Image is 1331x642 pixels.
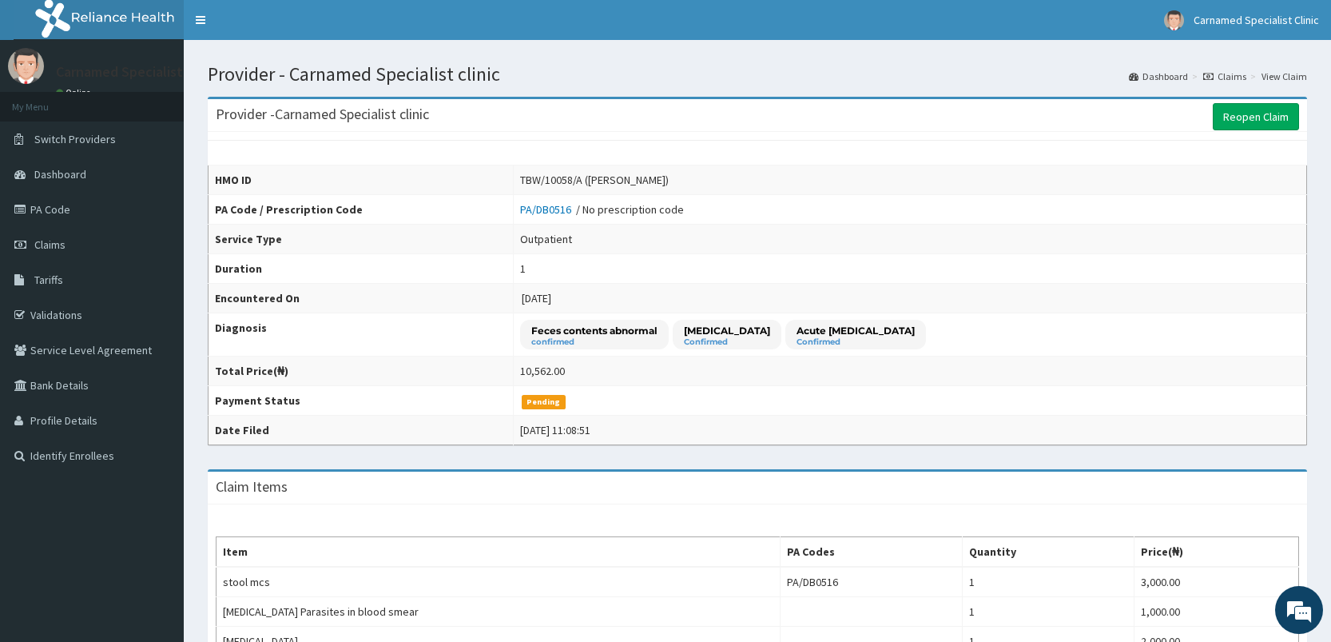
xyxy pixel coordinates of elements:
[520,202,576,217] a: PA/DB0516
[684,338,770,346] small: Confirmed
[34,237,66,252] span: Claims
[522,395,566,409] span: Pending
[1164,10,1184,30] img: User Image
[520,363,565,379] div: 10,562.00
[797,338,915,346] small: Confirmed
[34,132,116,146] span: Switch Providers
[209,165,514,195] th: HMO ID
[209,313,514,357] th: Diagnosis
[217,537,781,568] th: Item
[684,324,770,337] p: [MEDICAL_DATA]
[797,324,915,337] p: Acute [MEDICAL_DATA]
[531,324,658,337] p: Feces contents abnormal
[1129,70,1188,83] a: Dashboard
[1213,103,1299,130] a: Reopen Claim
[8,48,44,84] img: User Image
[56,65,220,79] p: Carnamed Specialist Clinic
[209,386,514,416] th: Payment Status
[208,64,1307,85] h1: Provider - Carnamed Specialist clinic
[216,480,288,494] h3: Claim Items
[209,284,514,313] th: Encountered On
[531,338,658,346] small: confirmed
[209,416,514,445] th: Date Filed
[217,567,781,597] td: stool mcs
[520,231,572,247] div: Outpatient
[963,537,1134,568] th: Quantity
[522,291,551,305] span: [DATE]
[209,254,514,284] th: Duration
[520,261,526,277] div: 1
[1261,70,1307,83] a: View Claim
[1134,567,1298,597] td: 3,000.00
[1194,13,1319,27] span: Carnamed Specialist Clinic
[963,597,1134,627] td: 1
[520,422,590,438] div: [DATE] 11:08:51
[780,567,963,597] td: PA/DB0516
[520,172,669,188] div: TBW/10058/A ([PERSON_NAME])
[1134,537,1298,568] th: Price(₦)
[209,195,514,225] th: PA Code / Prescription Code
[56,87,94,98] a: Online
[34,167,86,181] span: Dashboard
[1203,70,1246,83] a: Claims
[216,107,429,122] h3: Provider - Carnamed Specialist clinic
[1134,597,1298,627] td: 1,000.00
[217,597,781,627] td: [MEDICAL_DATA] Parasites in blood smear
[780,537,963,568] th: PA Codes
[963,567,1134,597] td: 1
[209,225,514,254] th: Service Type
[209,357,514,386] th: Total Price(₦)
[520,201,684,217] div: / No prescription code
[34,273,63,287] span: Tariffs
